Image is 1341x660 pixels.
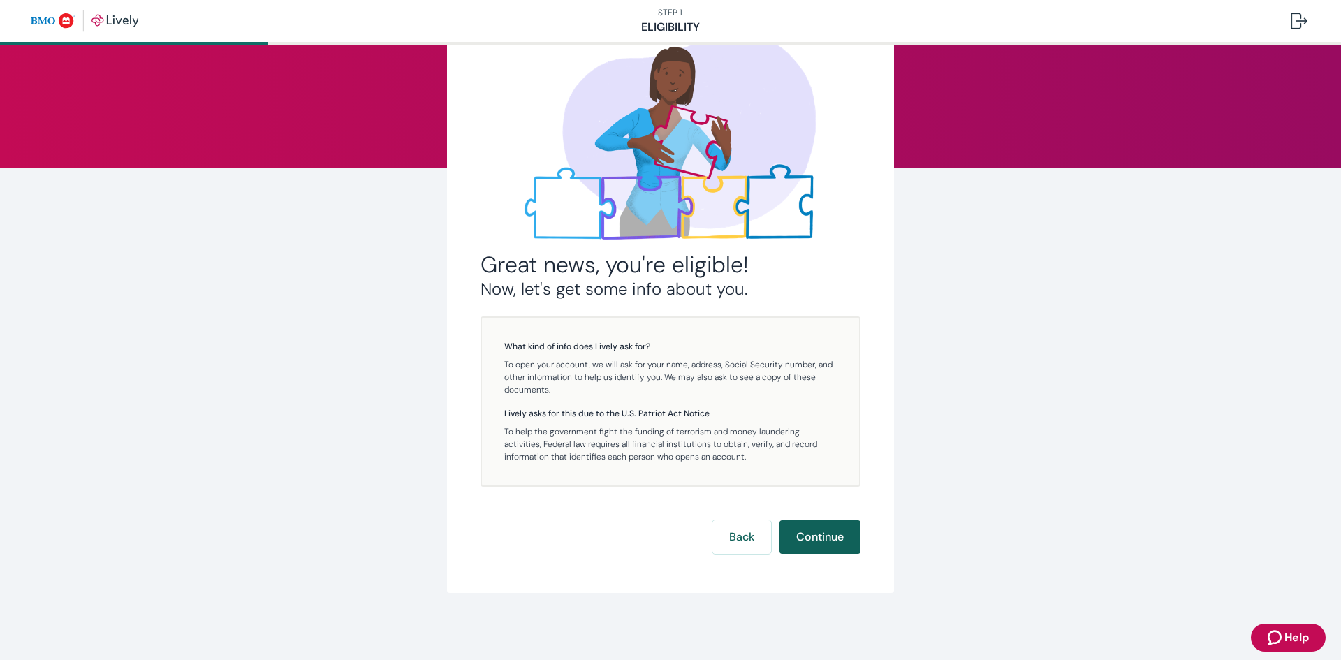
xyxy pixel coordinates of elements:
[31,10,139,32] img: Lively
[504,407,837,420] h5: Lively asks for this due to the U.S. Patriot Act Notice
[481,279,860,300] h3: Now, let's get some info about you.
[504,425,837,463] p: To help the government fight the funding of terrorism and money laundering activities, Federal la...
[1268,629,1284,646] svg: Zendesk support icon
[504,358,837,396] p: To open your account, we will ask for your name, address, Social Security number, and other infor...
[1284,629,1309,646] span: Help
[504,340,837,353] h5: What kind of info does Lively ask for?
[1251,624,1326,652] button: Zendesk support iconHelp
[779,520,860,554] button: Continue
[712,520,771,554] button: Back
[1280,4,1319,38] button: Log out
[481,251,860,279] h2: Great news, you're eligible!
